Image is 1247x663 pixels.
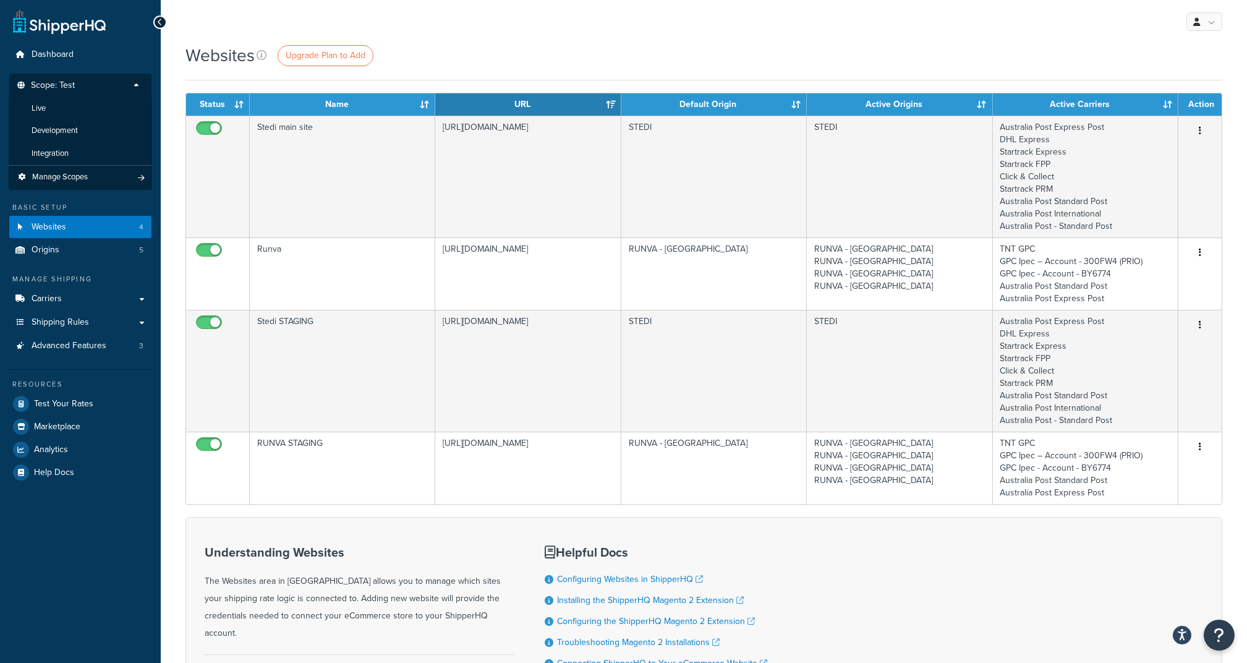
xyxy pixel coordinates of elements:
td: STEDI [621,116,807,237]
td: RUNVA STAGING [250,432,435,504]
span: Live [32,103,46,114]
span: Shipping Rules [32,317,89,328]
a: Shipping Rules [9,311,151,334]
a: Websites 4 [9,216,151,239]
a: Origins 5 [9,239,151,262]
a: Carriers [9,288,151,310]
td: Australia Post Express Post DHL Express Startrack Express Startrack FPP Click & Collect Startrack... [993,116,1178,237]
span: Advanced Features [32,341,106,351]
a: ShipperHQ Home [13,9,106,34]
td: TNT GPC GPC Ipec – Account - 300FW4 (PRIO) GPC Ipec - Account - BY6774 Australia Post Standard Po... [993,432,1178,504]
th: Action [1178,93,1222,116]
a: Manage Scopes [15,172,145,182]
h3: Helpful Docs [545,545,767,559]
div: Manage Shipping [9,274,151,284]
th: Name: activate to sort column ascending [250,93,435,116]
span: Upgrade Plan to Add [286,49,365,62]
div: Basic Setup [9,202,151,213]
span: Dashboard [32,49,74,60]
span: Websites [32,222,66,233]
span: 3 [139,341,143,351]
div: Resources [9,379,151,390]
td: Stedi main site [250,116,435,237]
td: [URL][DOMAIN_NAME] [435,237,621,310]
button: Open Resource Center [1204,620,1235,651]
span: Origins [32,245,59,255]
li: Development [9,119,152,142]
a: Analytics [9,438,151,461]
td: RUNVA - [GEOGRAPHIC_DATA] [621,432,807,504]
a: Advanced Features 3 [9,335,151,357]
span: Development [32,126,78,136]
a: Configuring Websites in ShipperHQ [557,573,703,586]
a: Help Docs [9,461,151,484]
span: Analytics [34,445,68,455]
li: Integration [9,142,152,165]
li: Origins [9,239,151,262]
span: Scope: Test [31,80,75,91]
span: 4 [139,222,143,233]
td: Stedi STAGING [250,310,435,432]
th: Active Origins: activate to sort column ascending [807,93,992,116]
td: RUNVA - [GEOGRAPHIC_DATA] RUNVA - [GEOGRAPHIC_DATA] RUNVA - [GEOGRAPHIC_DATA] RUNVA - [GEOGRAPHIC... [807,237,992,310]
a: Configuring the ShipperHQ Magento 2 Extension [557,615,755,628]
td: Runva [250,237,435,310]
div: The Websites area in [GEOGRAPHIC_DATA] allows you to manage which sites your shipping rate logic ... [205,545,514,642]
span: Marketplace [34,422,80,432]
th: Default Origin: activate to sort column ascending [621,93,807,116]
a: Test Your Rates [9,393,151,415]
td: TNT GPC GPC Ipec – Account - 300FW4 (PRIO) GPC Ipec - Account - BY6774 Australia Post Standard Po... [993,237,1178,310]
a: Dashboard [9,43,151,66]
li: Websites [9,216,151,239]
td: [URL][DOMAIN_NAME] [435,432,621,504]
span: 5 [139,245,143,255]
a: Installing the ShipperHQ Magento 2 Extension [557,594,744,607]
td: RUNVA - [GEOGRAPHIC_DATA] [621,237,807,310]
td: [URL][DOMAIN_NAME] [435,310,621,432]
td: STEDI [621,310,807,432]
th: Status: activate to sort column ascending [186,93,250,116]
td: STEDI [807,116,992,237]
a: Marketplace [9,416,151,438]
td: [URL][DOMAIN_NAME] [435,116,621,237]
span: Integration [32,148,69,159]
td: RUNVA - [GEOGRAPHIC_DATA] RUNVA - [GEOGRAPHIC_DATA] RUNVA - [GEOGRAPHIC_DATA] RUNVA - [GEOGRAPHIC... [807,432,992,504]
a: Upgrade Plan to Add [278,45,373,66]
h3: Understanding Websites [205,545,514,559]
li: Live [9,97,152,120]
span: Carriers [32,294,62,304]
span: Help Docs [34,468,74,478]
td: STEDI [807,310,992,432]
th: URL: activate to sort column ascending [435,93,621,116]
span: Manage Scopes [32,172,88,182]
a: Troubleshooting Magento 2 Installations [557,636,720,649]
span: Test Your Rates [34,399,93,409]
li: Advanced Features [9,335,151,357]
h1: Websites [185,43,255,67]
th: Active Carriers: activate to sort column ascending [993,93,1178,116]
td: Australia Post Express Post DHL Express Startrack Express Startrack FPP Click & Collect Startrack... [993,310,1178,432]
